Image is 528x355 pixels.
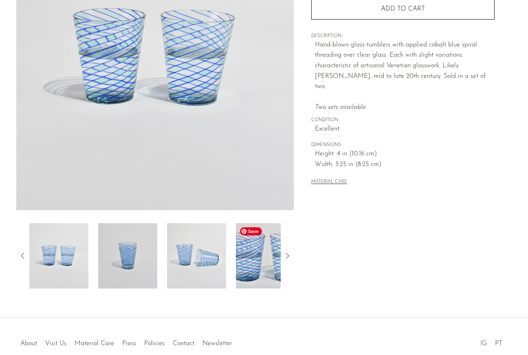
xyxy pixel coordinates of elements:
[75,340,114,347] a: Material Care
[236,223,295,288] img: Blue Spiral Glass Tumblers
[98,223,157,288] img: Blue Spiral Glass Tumblers
[144,340,165,347] a: Policies
[476,334,506,349] ul: Social Medias
[495,340,502,347] a: PT
[381,6,425,12] span: Add to cart
[16,334,236,349] ul: Quick links
[311,33,495,40] span: DESCRIPTION
[20,340,37,347] a: About
[315,160,495,170] span: Width: 3.25 in (8.25 cm)
[315,124,495,135] span: Excellent.
[480,340,487,347] a: IG
[122,340,136,347] a: Press
[29,223,88,288] img: Blue Spiral Glass Tumblers
[167,223,226,288] img: Blue Spiral Glass Tumblers
[315,104,367,111] em: Two sets available.
[45,340,66,347] a: Visit Us
[311,117,495,124] span: CONDITION
[315,149,495,160] span: Height: 4 in (10.16 cm)
[240,227,262,235] span: Save
[315,40,495,113] p: Hand-blown glass tumblers with applied cobalt blue spiral threading over clear glass. Each with s...
[311,142,495,149] span: DIMENSIONS
[311,179,347,185] button: MATERIAL CARE
[173,340,194,347] a: Contact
